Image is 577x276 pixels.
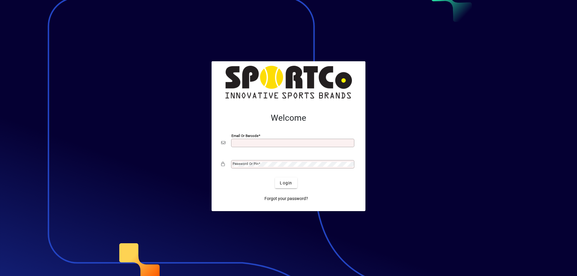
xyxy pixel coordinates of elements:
[231,134,258,138] mat-label: Email or Barcode
[233,162,258,166] mat-label: Password or Pin
[264,196,308,202] span: Forgot your password?
[280,180,292,186] span: Login
[221,113,356,123] h2: Welcome
[262,193,310,204] a: Forgot your password?
[275,177,297,188] button: Login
